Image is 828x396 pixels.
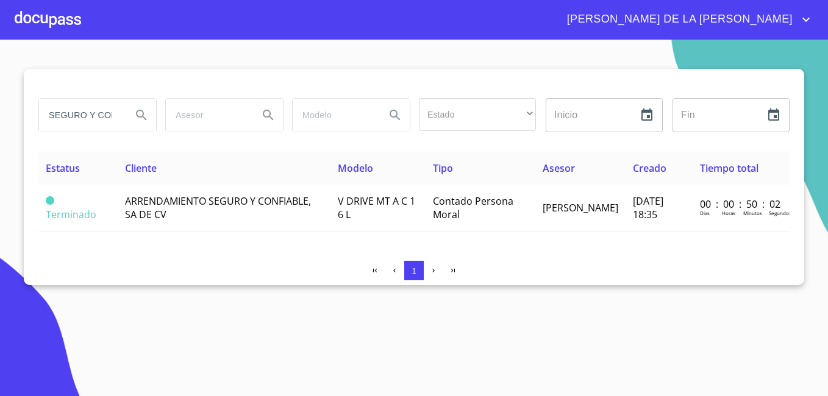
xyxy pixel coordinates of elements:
p: Segundos [769,210,791,216]
p: Minutos [743,210,762,216]
button: Search [254,101,283,130]
span: 1 [412,266,416,275]
span: ARRENDAMIENTO SEGURO Y CONFIABLE, SA DE CV [125,194,311,221]
div: ​ [419,98,536,131]
span: Contado Persona Moral [433,194,513,221]
input: search [293,99,376,132]
span: Tipo [433,161,453,175]
button: Search [380,101,410,130]
input: search [39,99,122,132]
button: 1 [404,261,424,280]
span: Asesor [543,161,575,175]
span: Cliente [125,161,157,175]
input: search [166,99,249,132]
span: Modelo [338,161,373,175]
p: Dias [700,210,710,216]
span: Terminado [46,196,54,205]
span: [PERSON_NAME] DE LA [PERSON_NAME] [558,10,799,29]
p: Horas [722,210,735,216]
span: V DRIVE MT A C 1 6 L [338,194,415,221]
span: [PERSON_NAME] [543,201,618,214]
span: Terminado [46,208,96,221]
button: account of current user [558,10,813,29]
span: Tiempo total [700,161,758,175]
span: [DATE] 18:35 [633,194,663,221]
span: Estatus [46,161,80,175]
button: Search [127,101,156,130]
p: 00 : 00 : 50 : 02 [700,197,782,211]
span: Creado [633,161,666,175]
